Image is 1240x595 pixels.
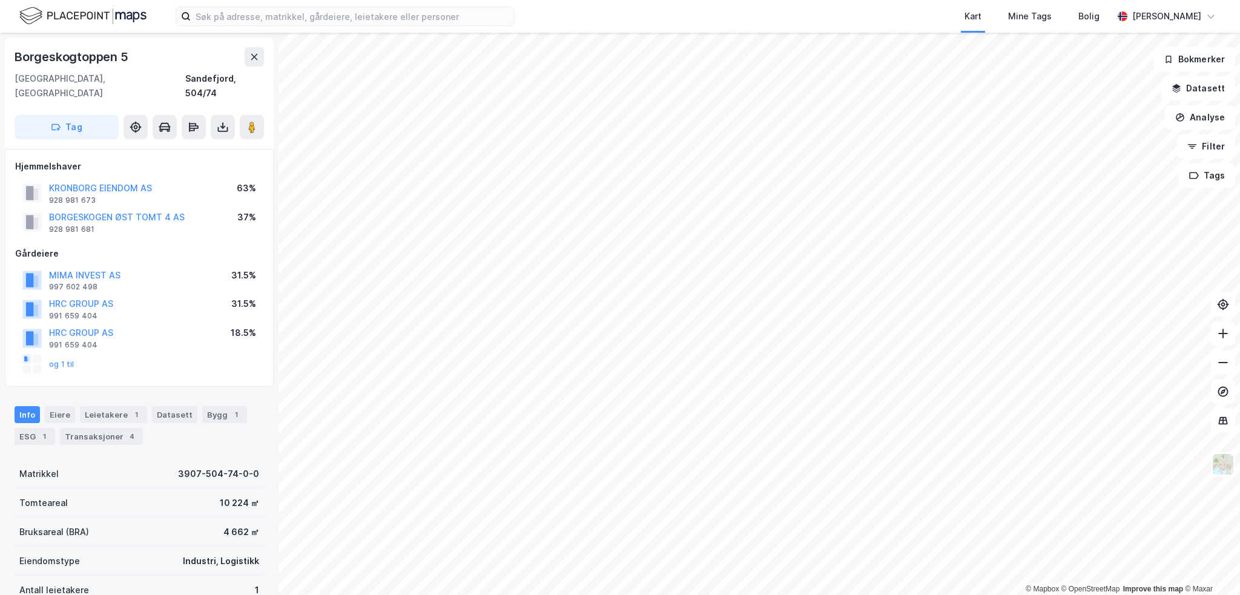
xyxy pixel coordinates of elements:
div: [GEOGRAPHIC_DATA], [GEOGRAPHIC_DATA] [15,71,185,100]
a: Mapbox [1026,585,1059,593]
div: Eiere [45,406,75,423]
div: 4 [126,430,138,442]
a: Improve this map [1123,585,1183,593]
div: Leietakere [80,406,147,423]
div: 63% [237,181,256,196]
div: [PERSON_NAME] [1132,9,1201,24]
div: 991 659 404 [49,340,97,350]
div: 10 224 ㎡ [220,496,259,510]
div: Eiendomstype [19,554,80,568]
div: Kontrollprogram for chat [1179,537,1240,595]
div: 1 [38,430,50,442]
input: Søk på adresse, matrikkel, gårdeiere, leietakere eller personer [191,7,514,25]
img: logo.f888ab2527a4732fd821a326f86c7f29.svg [19,5,147,27]
div: 37% [237,210,256,225]
div: 18.5% [231,326,256,340]
div: Hjemmelshaver [15,159,263,174]
button: Datasett [1161,76,1235,100]
img: Z [1212,453,1235,476]
div: 928 981 673 [49,196,96,205]
div: Bruksareal (BRA) [19,525,89,539]
div: 4 662 ㎡ [223,525,259,539]
button: Tag [15,115,119,139]
div: Industri, Logistikk [183,554,259,568]
div: Transaksjoner [60,428,143,445]
button: Tags [1179,163,1235,188]
div: Tomteareal [19,496,68,510]
div: 31.5% [231,268,256,283]
button: Filter [1177,134,1235,159]
div: Mine Tags [1008,9,1052,24]
div: ESG [15,428,55,445]
div: 928 981 681 [49,225,94,234]
div: Bolig [1078,9,1100,24]
div: Datasett [152,406,197,423]
div: Borgeskogtoppen 5 [15,47,131,67]
a: OpenStreetMap [1061,585,1120,593]
div: 1 [230,409,242,421]
div: Sandefjord, 504/74 [185,71,264,100]
div: 991 659 404 [49,311,97,321]
div: Kart [965,9,981,24]
div: 1 [130,409,142,421]
div: 31.5% [231,297,256,311]
div: Matrikkel [19,467,59,481]
div: Bygg [202,406,247,423]
div: 997 602 498 [49,282,97,292]
iframe: Chat Widget [1179,537,1240,595]
button: Bokmerker [1153,47,1235,71]
button: Analyse [1165,105,1235,130]
div: 3907-504-74-0-0 [178,467,259,481]
div: Info [15,406,40,423]
div: Gårdeiere [15,246,263,261]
